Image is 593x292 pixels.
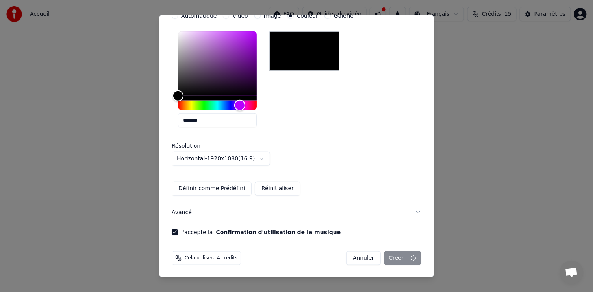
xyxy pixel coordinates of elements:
[297,13,318,18] label: Couleur
[233,13,248,18] label: Vidéo
[172,182,252,196] button: Définir comme Prédéfini
[172,143,250,149] label: Résolution
[181,13,217,18] label: Automatique
[172,202,421,223] button: Avancé
[216,230,341,235] button: J'accepte la
[346,251,381,265] button: Annuler
[255,182,300,196] button: Réinitialiser
[334,13,354,18] label: Galerie
[178,31,257,96] div: Color
[185,255,237,261] span: Cela utilisera 4 crédits
[178,101,257,110] div: Hue
[181,230,341,235] label: J'accepte la
[172,13,421,202] div: VidéoPersonnaliser le vidéo de karaoké : utiliser une image, une vidéo ou une couleur
[264,13,281,18] label: Image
